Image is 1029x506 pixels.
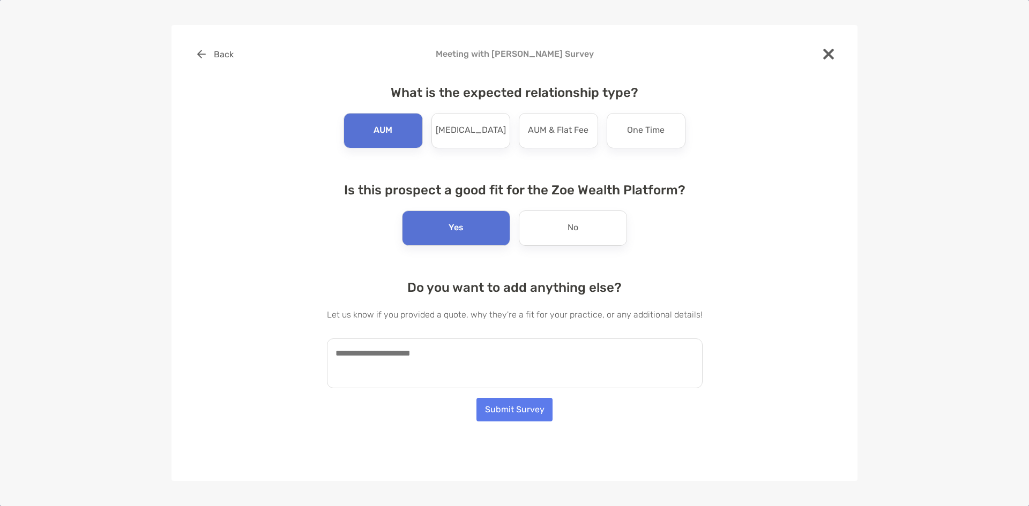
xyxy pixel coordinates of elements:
[327,85,703,100] h4: What is the expected relationship type?
[374,122,392,139] p: AUM
[327,280,703,295] h4: Do you want to add anything else?
[327,183,703,198] h4: Is this prospect a good fit for the Zoe Wealth Platform?
[823,49,834,59] img: close modal
[197,50,206,58] img: button icon
[436,122,506,139] p: [MEDICAL_DATA]
[189,49,840,59] h4: Meeting with [PERSON_NAME] Survey
[627,122,665,139] p: One Time
[189,42,242,66] button: Back
[528,122,588,139] p: AUM & Flat Fee
[568,220,578,237] p: No
[476,398,553,421] button: Submit Survey
[449,220,464,237] p: Yes
[327,308,703,321] p: Let us know if you provided a quote, why they're a fit for your practice, or any additional details!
